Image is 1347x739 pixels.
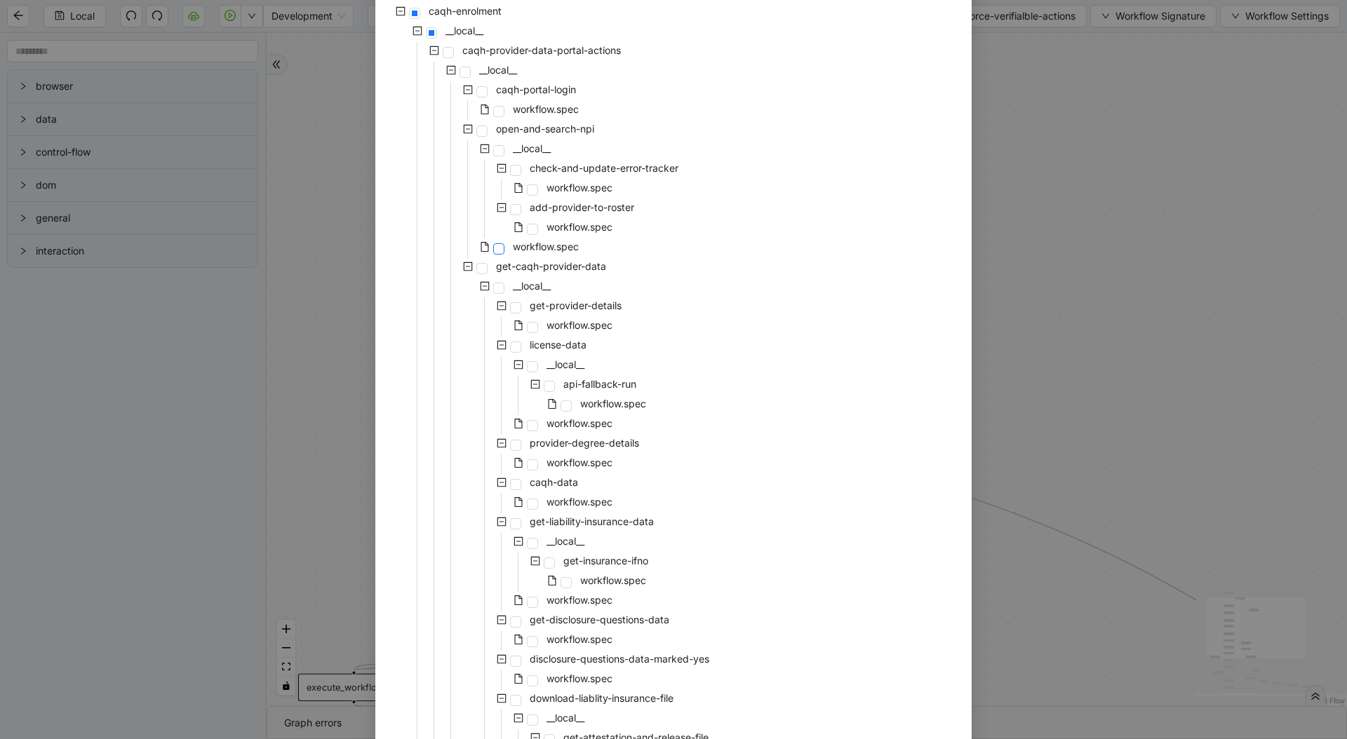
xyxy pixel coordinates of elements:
span: get-disclosure-questions-data [527,611,672,628]
span: get-caqh-provider-data [496,260,606,272]
span: minus-square [497,615,507,625]
span: workflow.spec [547,182,612,194]
span: workflow.spec [547,633,612,645]
span: disclosure-questions-data-marked-yes [530,653,709,665]
span: workflow.spec [544,179,615,196]
span: get-liability-insurance-data [527,513,657,530]
span: __local__ [510,140,554,157]
span: __local__ [544,710,587,726]
span: workflow.spec [544,317,615,334]
span: disclosure-questions-data-marked-yes [527,651,712,667]
span: __local__ [547,358,584,370]
span: workflow.spec [510,238,582,255]
span: __local__ [510,278,554,294]
span: provider-degree-details [527,435,642,452]
span: minus-square [530,556,540,566]
span: __local__ [476,62,520,79]
span: workflow.spec [544,219,615,236]
span: workflow.spec [544,415,615,432]
span: __local__ [544,533,587,550]
span: minus-square [497,301,507,311]
span: workflow.spec [544,592,615,609]
span: get-liability-insurance-data [530,515,654,527]
span: workflow.spec [580,398,646,409]
span: file [547,576,557,585]
span: minus-square [463,85,473,95]
span: __local__ [445,25,483,36]
span: caqh-provider-data-portal-actions [462,44,621,56]
span: minus-square [497,693,507,703]
span: minus-square [396,6,406,16]
span: caqh-data [530,476,578,488]
span: add-provider-to-roster [527,199,637,216]
span: check-and-update-error-tracker [527,160,681,177]
span: minus-square [497,438,507,448]
span: add-provider-to-roster [530,201,634,213]
span: file [514,222,523,232]
span: __local__ [547,535,584,547]
span: workflow.spec [544,670,615,687]
span: file [514,497,523,507]
span: workflow.spec [580,574,646,586]
span: get-disclosure-questions-data [530,613,669,625]
span: check-and-update-error-tracker [530,162,678,174]
span: file [480,104,490,114]
span: workflow.spec [547,417,612,429]
span: minus-square [497,163,507,173]
span: __local__ [547,712,584,724]
span: __local__ [513,280,551,292]
span: __local__ [479,64,517,76]
span: provider-degree-details [530,437,639,449]
span: workflow.spec [544,494,615,510]
span: minus-square [413,26,422,36]
span: download-liablity-insurance-file [527,690,676,707]
span: minus-square [463,124,473,134]
span: workflow.spec [547,496,612,508]
span: file [514,595,523,605]
span: workflow.spec [513,240,579,252]
span: workflow.spec [513,103,579,115]
span: file [514,635,523,644]
span: workflow.spec [544,454,615,471]
span: file [547,399,557,409]
span: workflow.spec [577,572,649,589]
span: caqh-portal-login [496,83,576,95]
span: get-provider-details [527,297,624,314]
span: file [514,320,523,330]
span: minus-square [497,477,507,487]
span: license-data [530,339,587,351]
span: minus-square [497,517,507,527]
span: workflow.spec [547,456,612,468]
span: minus-square [480,281,490,291]
span: get-caqh-provider-data [493,258,609,275]
span: file [514,183,523,193]
span: __local__ [513,142,551,154]
span: minus-square [497,203,507,212]
span: api-fallback-run [561,376,639,393]
span: api-fallback-run [563,378,636,390]
span: minus-square [514,713,523,723]
span: open-and-search-npi [493,121,597,137]
span: minus-square [446,65,456,75]
span: workflow.spec [547,221,612,233]
span: caqh-enrolment [429,5,502,17]
span: download-liablity-insurance-file [530,692,673,704]
span: file [514,674,523,684]
span: workflow.spec [547,672,612,684]
span: get-insurance-ifno [561,552,651,569]
span: __local__ [544,356,587,373]
span: minus-square [514,360,523,369]
span: get-provider-details [530,299,622,311]
span: minus-square [530,379,540,389]
span: minus-square [497,654,507,664]
span: __local__ [443,22,486,39]
span: caqh-enrolment [426,3,504,20]
span: minus-square [463,262,473,271]
span: minus-square [497,340,507,350]
span: caqh-data [527,474,581,491]
span: workflow.spec [544,631,615,648]
span: license-data [527,337,589,353]
span: workflow.spec [547,319,612,331]
span: file [480,242,490,252]
span: workflow.spec [547,594,612,606]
